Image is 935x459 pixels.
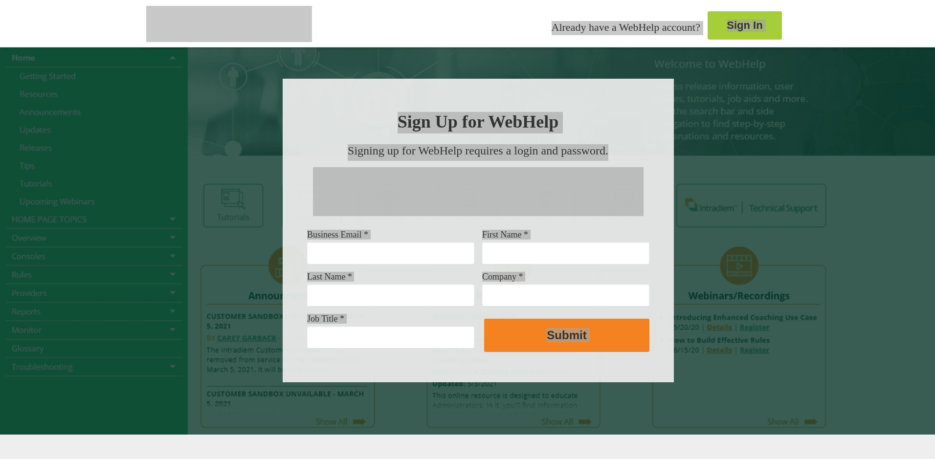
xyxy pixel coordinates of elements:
span: Last Name * [307,272,352,282]
span: Job Title * [307,314,344,324]
button: Submit [484,319,649,352]
span: Company * [482,272,523,282]
strong: Sign Up for WebHelp [398,112,559,131]
a: Sign In [708,11,782,40]
strong: Submit [547,328,586,342]
span: Signing up for WebHelp requires a login and password. [348,144,608,157]
span: First Name * [482,230,528,240]
span: Business Email * [307,230,368,240]
span: Already have a WebHelp account? [552,21,700,33]
strong: Sign In [727,19,762,31]
img: Need Credentials? Sign up below. Have Credentials? Use the sign-in button. [313,167,644,216]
